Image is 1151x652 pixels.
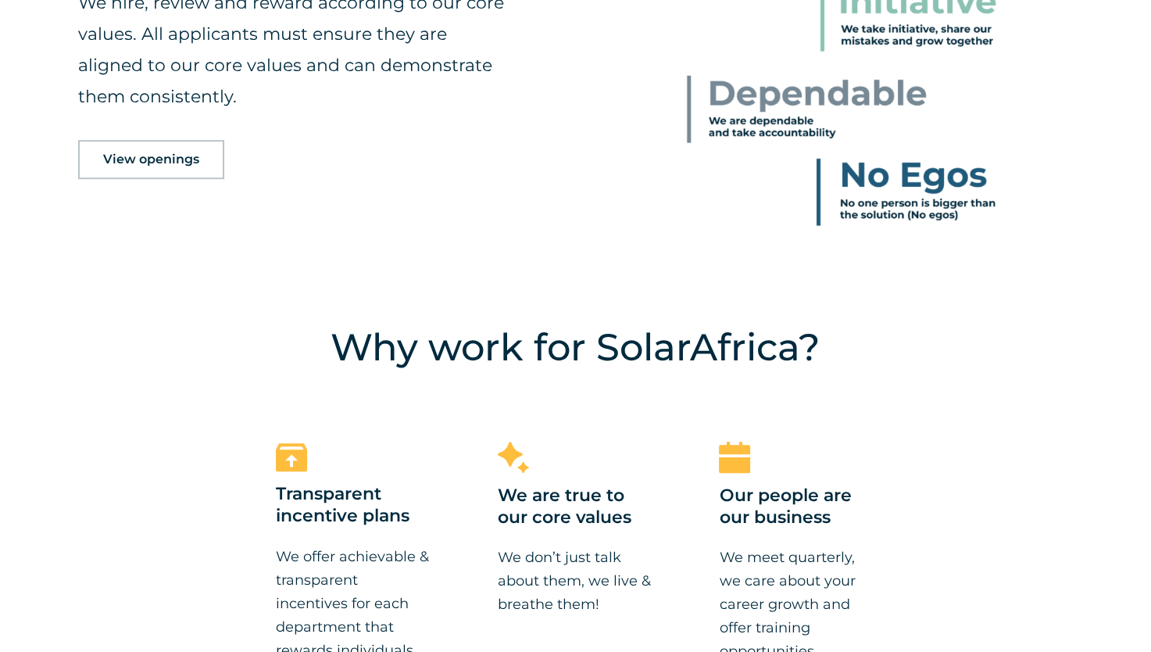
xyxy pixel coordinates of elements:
[103,153,199,166] span: View openings
[78,140,224,179] a: View openings
[498,546,654,616] p: We don’t just talk about them, we live & breathe them!
[223,320,928,374] h4: Why work for SolarAfrica?
[276,483,432,528] h3: Transparent incentive plans
[498,485,654,530] h3: We are true to our core values
[719,485,875,530] h3: Our people are our business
